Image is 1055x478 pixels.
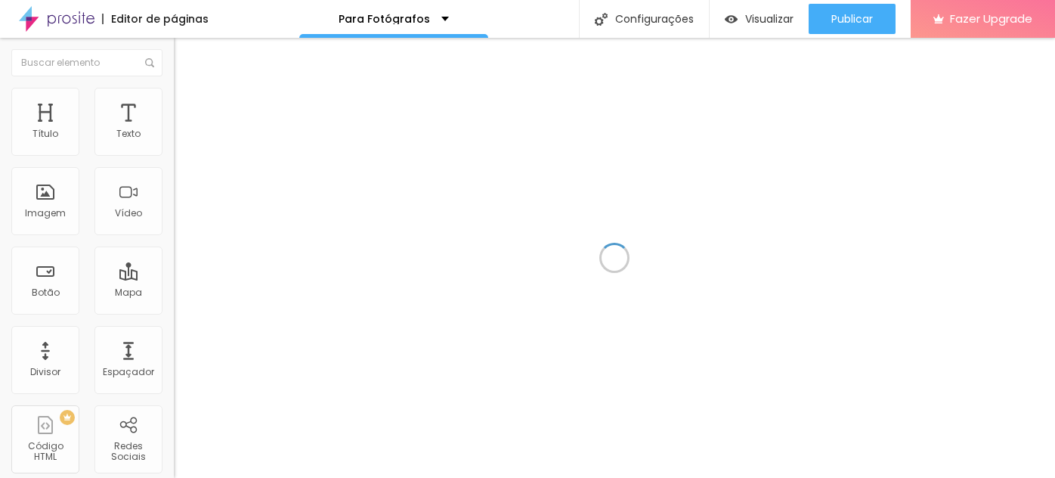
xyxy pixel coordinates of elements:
[115,287,142,298] div: Mapa
[98,441,158,463] div: Redes Sociais
[32,287,60,298] div: Botão
[831,13,873,25] span: Publicar
[103,367,154,377] div: Espaçador
[809,4,896,34] button: Publicar
[32,129,58,139] div: Título
[725,13,738,26] img: view-1.svg
[30,367,60,377] div: Divisor
[745,13,794,25] span: Visualizar
[15,441,75,463] div: Código HTML
[115,208,142,219] div: Vídeo
[710,4,809,34] button: Visualizar
[102,14,209,24] div: Editor de páginas
[339,14,430,24] p: Para Fotógrafos
[11,49,162,76] input: Buscar elemento
[595,13,608,26] img: Icone
[25,208,66,219] div: Imagem
[950,12,1032,25] span: Fazer Upgrade
[145,58,154,67] img: Icone
[116,129,141,139] div: Texto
